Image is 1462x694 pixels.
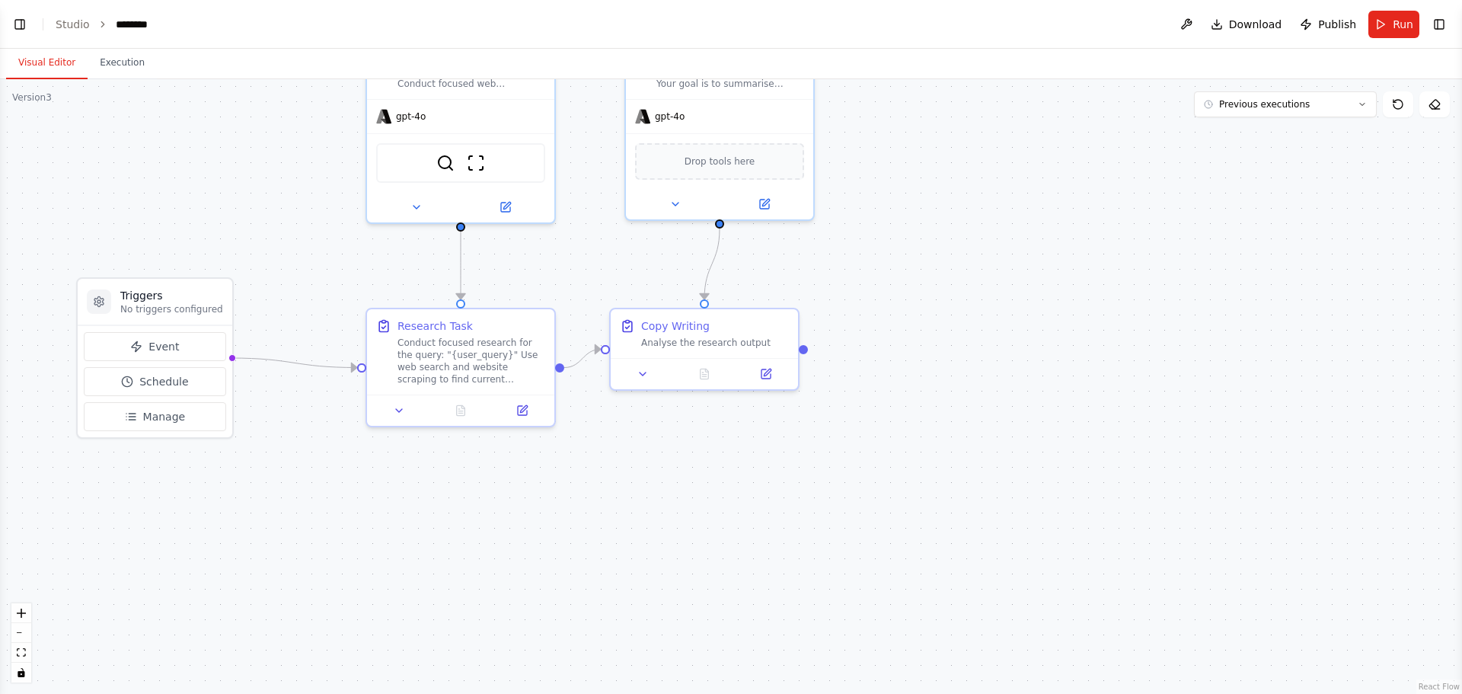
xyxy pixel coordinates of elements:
[1419,683,1460,691] a: React Flow attribution
[641,337,789,349] div: Analyse the research output
[139,374,188,389] span: Schedule
[462,198,548,216] button: Open in side panel
[609,308,800,391] div: Copy WritingAnalyse the research output
[396,110,426,123] span: gpt-4o
[56,17,158,32] nav: breadcrumb
[11,663,31,683] button: toggle interactivity
[1205,11,1288,38] button: Download
[12,91,52,104] div: Version 3
[84,367,226,396] button: Schedule
[496,401,548,420] button: Open in side panel
[120,303,223,315] p: No triggers configured
[453,232,468,299] g: Edge from 8a1f0552-9e5e-4998-97ce-2371a8403b4e to 795e28bd-fffc-43d7-a4bb-c21c9ab73544
[11,623,31,643] button: zoom out
[564,342,601,376] g: Edge from 795e28bd-fffc-43d7-a4bb-c21c9ab73544 to 1d79bd13-3649-4115-990c-10218cb62315
[11,603,31,623] button: zoom in
[84,332,226,361] button: Event
[1428,14,1450,35] button: Show right sidebar
[1229,17,1282,32] span: Download
[739,365,792,383] button: Open in side panel
[120,288,223,303] h3: Triggers
[11,643,31,663] button: fit view
[436,154,455,172] img: SerperDevTool
[397,318,473,334] div: Research Task
[429,401,493,420] button: No output available
[148,339,179,354] span: Event
[9,14,30,35] button: Show left sidebar
[672,365,737,383] button: No output available
[56,18,90,30] a: Studio
[88,47,157,79] button: Execution
[641,318,710,334] div: Copy Writing
[231,350,357,376] g: Edge from triggers to 795e28bd-fffc-43d7-a4bb-c21c9ab73544
[624,49,815,221] div: Your goal is to summarise the research output and present them into bullet points containing the ...
[685,154,755,169] span: Drop tools here
[655,110,685,123] span: gpt-4o
[76,277,234,439] div: TriggersNo triggers configuredEventScheduleManage
[1219,98,1310,110] span: Previous executions
[467,154,485,172] img: ScrapeWebsiteTool
[1368,11,1419,38] button: Run
[721,195,807,213] button: Open in side panel
[11,603,31,683] div: React Flow controls
[397,337,545,385] div: Conduct focused research for the query: "{user_query}" Use web search and website scraping to fin...
[1294,11,1362,38] button: Publish
[697,229,727,299] g: Edge from ade4537b-a757-41c6-b9f5-253d5d4f5d20 to 1d79bd13-3649-4115-990c-10218cb62315
[656,78,786,90] div: Your goal is to summarise the research output and present them into bullet points containing the ...
[1318,17,1356,32] span: Publish
[365,49,556,224] div: Conduct focused web research on current audit regulations, compliance requirements, industry tren...
[6,47,88,79] button: Visual Editor
[1194,91,1377,117] button: Previous executions
[84,402,226,431] button: Manage
[143,409,186,424] span: Manage
[1393,17,1413,32] span: Run
[365,308,556,427] div: Research TaskConduct focused research for the query: "{user_query}" Use web search and website sc...
[397,78,527,90] div: Conduct focused web research on current audit regulations, compliance requirements, industry tren...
